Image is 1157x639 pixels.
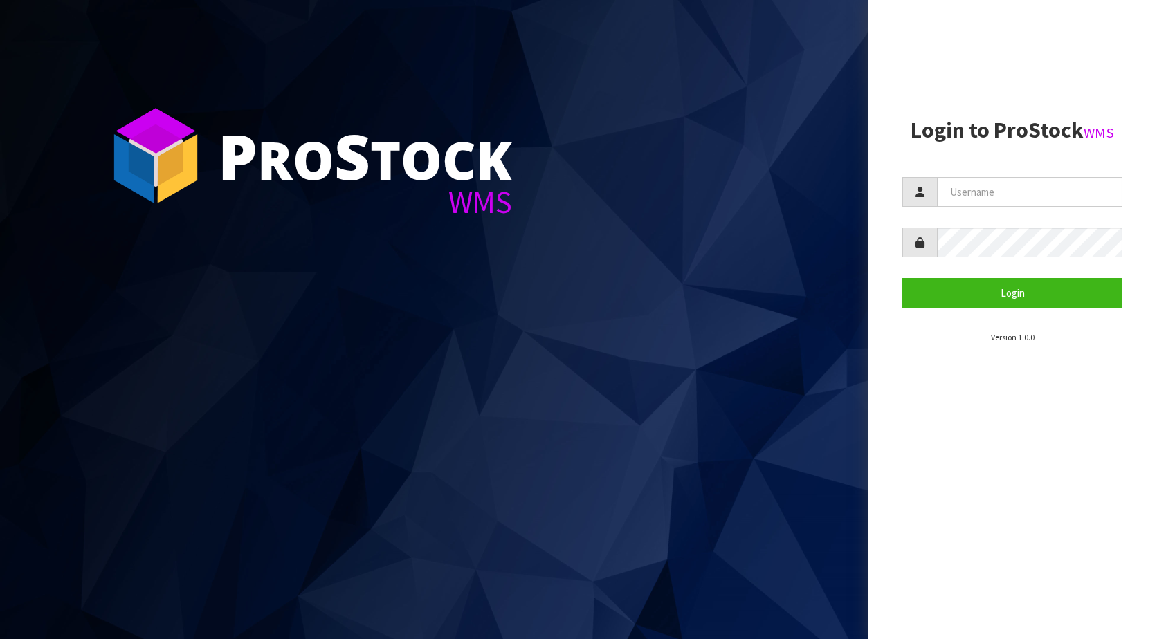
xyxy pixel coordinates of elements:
[218,113,257,198] span: P
[334,113,370,198] span: S
[902,118,1122,142] h2: Login to ProStock
[991,332,1035,342] small: Version 1.0.0
[1084,124,1114,142] small: WMS
[937,177,1122,207] input: Username
[104,104,208,207] img: ProStock Cube
[218,124,512,187] div: ro tock
[218,187,512,218] div: WMS
[902,278,1122,308] button: Login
